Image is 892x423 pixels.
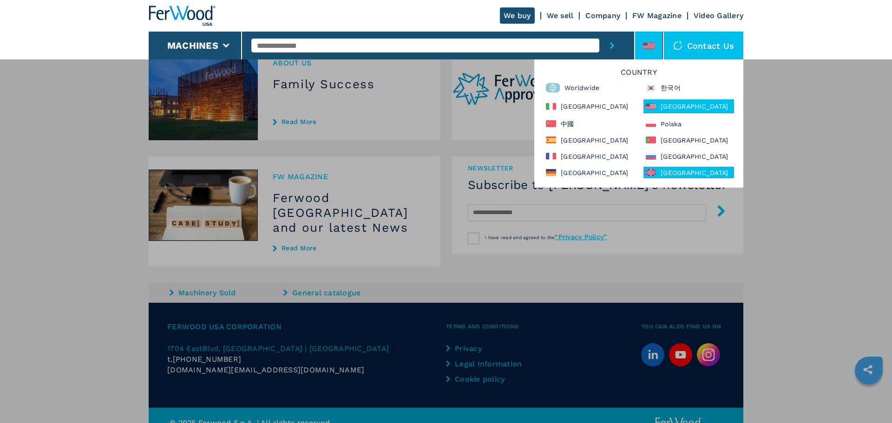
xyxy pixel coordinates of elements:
button: Machines [167,40,218,51]
div: [GEOGRAPHIC_DATA] [643,167,734,178]
a: FW Magazine [632,11,682,20]
div: [GEOGRAPHIC_DATA] [643,134,734,146]
a: Video Gallery [694,11,743,20]
img: Contact us [673,41,682,50]
img: Ferwood [149,6,216,26]
a: We buy [500,7,535,24]
div: 中國 [544,118,634,130]
button: submit-button [599,32,625,59]
a: We sell [547,11,574,20]
div: 한국어 [643,81,734,95]
div: [GEOGRAPHIC_DATA] [643,150,734,162]
div: Worldwide [544,81,634,95]
a: Company [585,11,620,20]
div: [GEOGRAPHIC_DATA] [544,150,634,162]
div: [GEOGRAPHIC_DATA] [544,99,634,113]
div: Contact us [664,32,744,59]
div: [GEOGRAPHIC_DATA] [544,167,634,178]
div: Polska [643,118,734,130]
h6: Country [539,69,739,81]
div: [GEOGRAPHIC_DATA] [643,99,734,113]
div: [GEOGRAPHIC_DATA] [544,134,634,146]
